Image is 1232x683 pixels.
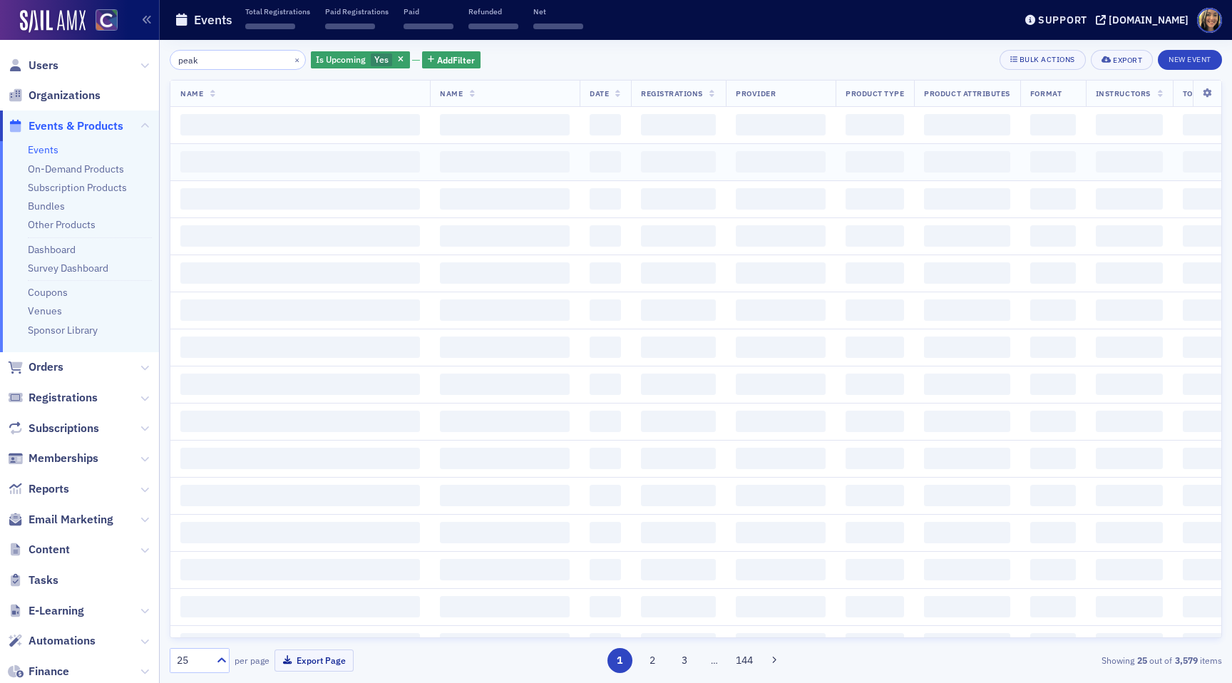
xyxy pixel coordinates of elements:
[924,262,1010,284] span: ‌
[846,596,904,617] span: ‌
[590,88,609,98] span: Date
[440,485,570,506] span: ‌
[440,188,570,210] span: ‌
[28,181,127,194] a: Subscription Products
[440,262,570,284] span: ‌
[29,664,69,679] span: Finance
[374,53,389,65] span: Yes
[440,88,463,98] span: Name
[590,522,621,543] span: ‌
[1000,50,1086,70] button: Bulk Actions
[180,299,420,321] span: ‌
[1197,8,1222,33] span: Profile
[641,88,703,98] span: Registrations
[29,58,58,73] span: Users
[8,421,99,436] a: Subscriptions
[590,411,621,432] span: ‌
[20,10,86,33] a: SailAMX
[1030,299,1076,321] span: ‌
[846,522,904,543] span: ‌
[590,299,621,321] span: ‌
[29,390,98,406] span: Registrations
[180,559,420,580] span: ‌
[440,633,570,654] span: ‌
[846,633,904,654] span: ‌
[846,485,904,506] span: ‌
[194,11,232,29] h1: Events
[924,88,1010,98] span: Product Attributes
[736,337,826,358] span: ‌
[28,163,124,175] a: On-Demand Products
[440,411,570,432] span: ‌
[1096,633,1163,654] span: ‌
[440,151,570,173] span: ‌
[29,481,69,497] span: Reports
[1096,448,1163,469] span: ‌
[924,337,1010,358] span: ‌
[590,374,621,395] span: ‌
[1096,299,1163,321] span: ‌
[8,512,113,528] a: Email Marketing
[1030,225,1076,247] span: ‌
[170,50,306,70] input: Search…
[924,596,1010,617] span: ‌
[672,648,697,673] button: 3
[440,596,570,617] span: ‌
[846,114,904,135] span: ‌
[533,24,583,29] span: ‌
[736,374,826,395] span: ‌
[180,188,420,210] span: ‌
[440,225,570,247] span: ‌
[28,286,68,299] a: Coupons
[29,359,63,375] span: Orders
[590,114,621,135] span: ‌
[590,262,621,284] span: ‌
[924,448,1010,469] span: ‌
[641,188,716,210] span: ‌
[8,542,70,558] a: Content
[180,88,203,98] span: Name
[881,654,1222,667] div: Showing out of items
[1096,596,1163,617] span: ‌
[29,512,113,528] span: Email Marketing
[274,649,354,672] button: Export Page
[1096,485,1163,506] span: ‌
[704,654,724,667] span: …
[1096,114,1163,135] span: ‌
[1096,151,1163,173] span: ‌
[404,24,453,29] span: ‌
[736,114,826,135] span: ‌
[640,648,664,673] button: 2
[180,374,420,395] span: ‌
[736,559,826,580] span: ‌
[736,262,826,284] span: ‌
[8,118,123,134] a: Events & Products
[736,225,826,247] span: ‌
[590,559,621,580] span: ‌
[180,448,420,469] span: ‌
[924,411,1010,432] span: ‌
[440,374,570,395] span: ‌
[641,299,716,321] span: ‌
[924,633,1010,654] span: ‌
[440,337,570,358] span: ‌
[641,337,716,358] span: ‌
[924,225,1010,247] span: ‌
[846,559,904,580] span: ‌
[924,522,1010,543] span: ‌
[316,53,366,65] span: Is Upcoming
[1096,337,1163,358] span: ‌
[28,200,65,212] a: Bundles
[590,596,621,617] span: ‌
[1030,114,1076,135] span: ‌
[325,24,375,29] span: ‌
[1134,654,1149,667] strong: 25
[8,451,98,466] a: Memberships
[607,648,632,673] button: 1
[641,114,716,135] span: ‌
[96,9,118,31] img: SailAMX
[422,51,481,69] button: AddFilter
[1030,411,1076,432] span: ‌
[8,603,84,619] a: E-Learning
[29,88,101,103] span: Organizations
